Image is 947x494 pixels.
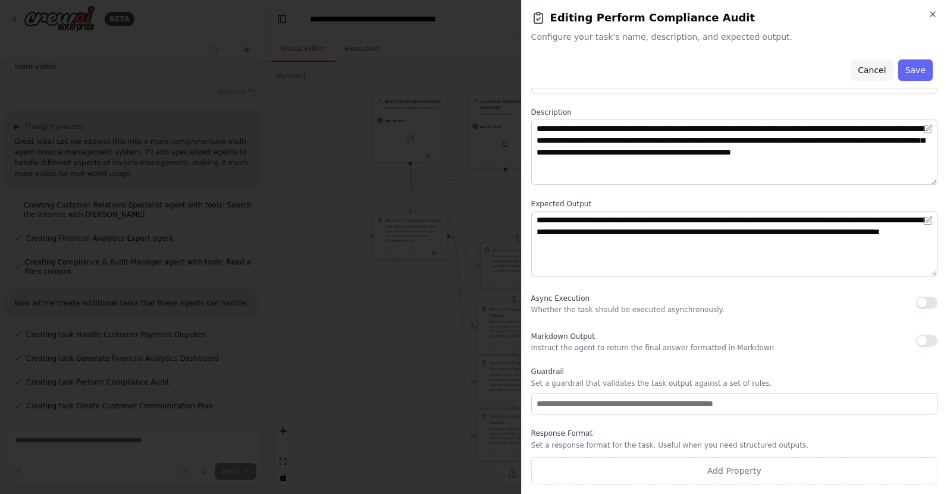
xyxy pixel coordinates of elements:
[531,457,937,484] button: Add Property
[898,59,933,81] button: Save
[531,379,937,388] p: Set a guardrail that validates the task output against a set of rules.
[531,343,774,353] p: Instruct the agent to return the final answer formatted in Markdown
[531,367,937,376] label: Guardrail
[921,122,935,136] button: Open in editor
[531,31,937,43] span: Configure your task's name, description, and expected output.
[531,332,595,341] span: Markdown Output
[531,108,937,117] label: Description
[851,59,893,81] button: Cancel
[531,440,937,450] p: Set a response format for the task. Useful when you need structured outputs.
[531,10,937,26] h2: Editing Perform Compliance Audit
[531,199,937,209] label: Expected Output
[531,294,589,303] span: Async Execution
[921,213,935,228] button: Open in editor
[531,305,725,314] p: Whether the task should be executed asynchronously.
[531,429,937,438] label: Response Format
